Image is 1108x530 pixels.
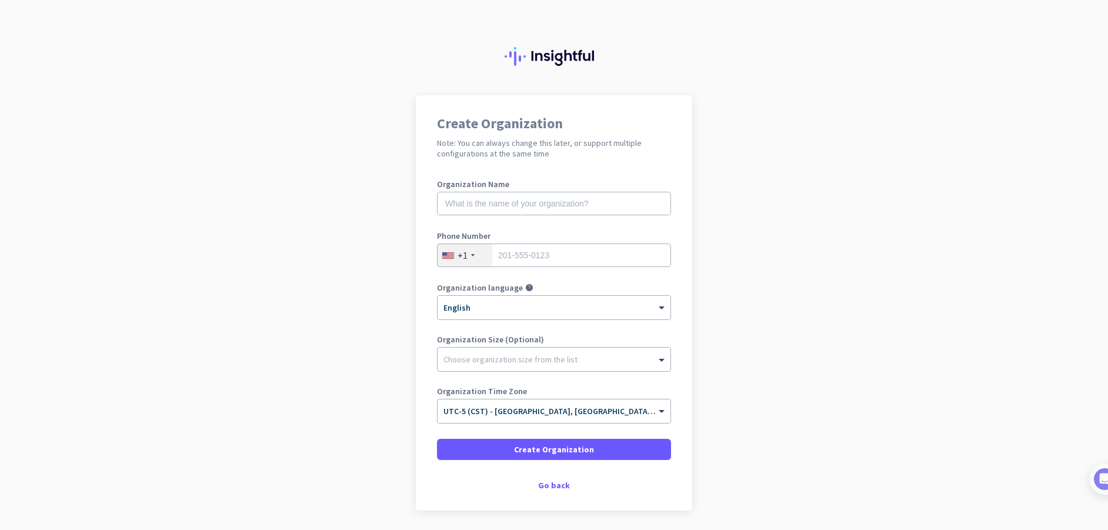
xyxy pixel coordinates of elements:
[437,244,671,267] input: 201-555-0123
[525,284,533,292] i: help
[437,116,671,131] h1: Create Organization
[514,444,594,455] span: Create Organization
[437,439,671,460] button: Create Organization
[437,180,671,188] label: Organization Name
[437,192,671,215] input: What is the name of your organization?
[437,138,671,159] h2: Note: You can always change this later, or support multiple configurations at the same time
[437,335,671,344] label: Organization Size (Optional)
[437,481,671,489] div: Go back
[437,387,671,395] label: Organization Time Zone
[505,47,603,66] img: Insightful
[458,249,468,261] div: +1
[437,284,523,292] label: Organization language
[437,232,671,240] label: Phone Number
